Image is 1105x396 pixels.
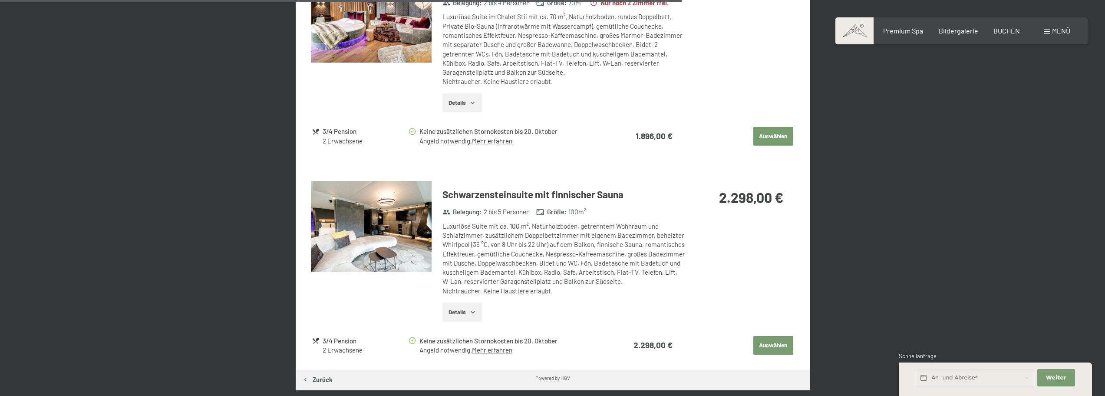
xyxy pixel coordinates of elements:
h3: Schwarzensteinsuite mit finnischer Sauna [442,188,685,201]
div: 2 Erwachsene [323,346,407,355]
div: Powered by HGV [535,374,570,381]
span: Weiter [1046,374,1066,382]
a: BUCHEN [993,27,1020,35]
a: Mehr erfahren [472,346,512,354]
a: Mehr erfahren [472,137,512,145]
div: 3/4 Pension [323,336,407,346]
button: Details [442,93,482,113]
a: Premium Spa [883,27,923,35]
div: Luxuriöse Suite mit ca. 100 m², Naturholzboden, getrenntem Wohnraum und Schlafzimmer, zusätzliche... [442,222,685,296]
span: Schnellanfrage [899,353,937,359]
button: Auswählen [753,127,793,146]
strong: Größe : [536,207,567,216]
span: 100 m² [568,207,586,216]
div: Keine zusätzlichen Stornokosten bis 20. Oktober [419,126,600,136]
strong: 1.896,00 € [636,131,673,141]
button: Zurück [296,369,339,390]
div: Luxuriöse Suite im Chalet Stil mit ca. 70 m², Naturholzboden, rundes Doppelbett, Private Bio-Saun... [442,12,685,86]
span: Menü [1052,27,1070,35]
strong: Belegung : [442,207,482,216]
div: Angeld notwendig. [419,346,600,355]
img: mss_renderimg.php [311,181,432,272]
strong: 2.298,00 € [633,340,673,350]
div: 2 Erwachsene [323,136,407,146]
button: Details [442,303,482,322]
div: Angeld notwendig. [419,136,600,146]
a: Bildergalerie [939,27,978,35]
button: Auswählen [753,336,793,355]
span: 2 bis 5 Personen [484,207,530,216]
div: 3/4 Pension [323,126,407,136]
div: Keine zusätzlichen Stornokosten bis 20. Oktober [419,336,600,346]
strong: 2.298,00 € [719,189,783,206]
button: Weiter [1037,369,1075,387]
